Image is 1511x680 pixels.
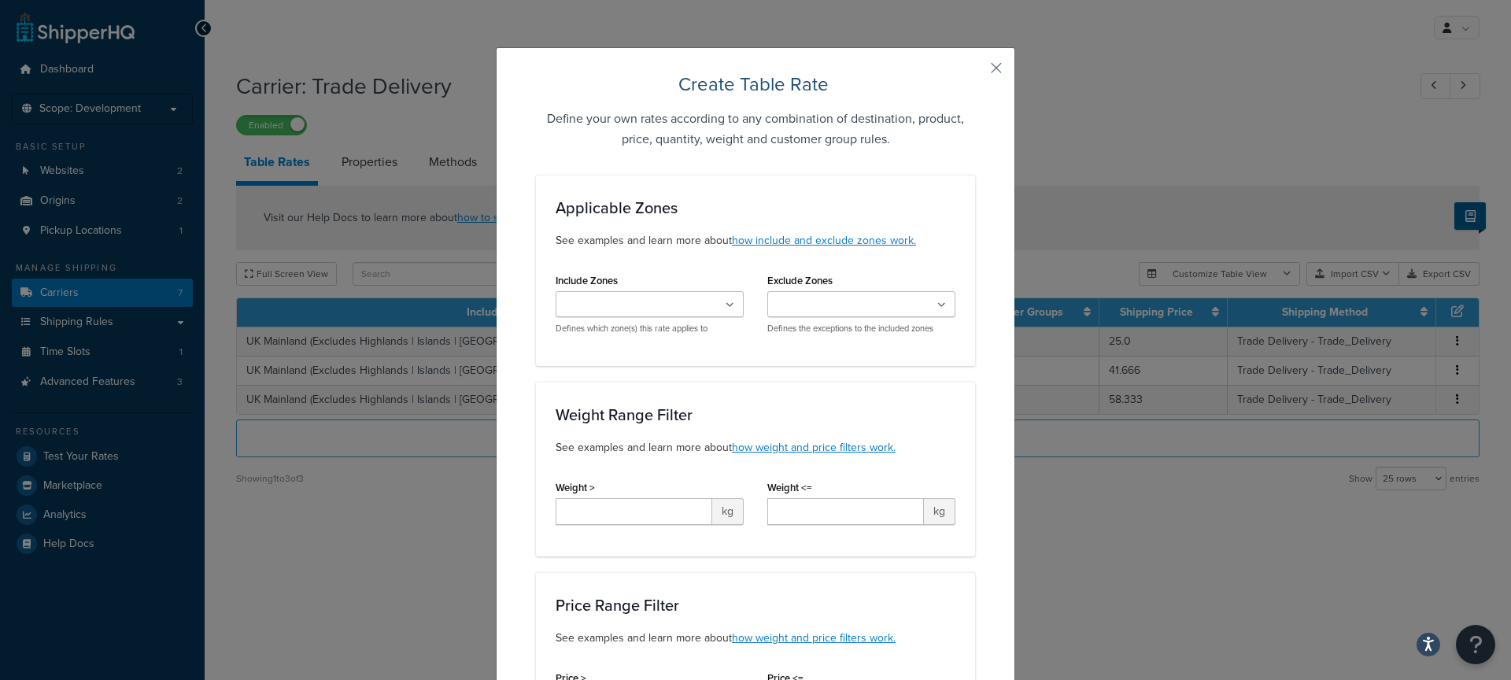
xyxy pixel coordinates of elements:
[536,109,975,150] h5: Define your own rates according to any combination of destination, product, price, quantity, weig...
[732,232,916,249] a: how include and exclude zones work.
[556,439,955,456] p: See examples and learn more about
[732,439,896,456] a: how weight and price filters work.
[767,323,955,334] p: Defines the exceptions to the included zones
[556,597,955,614] h3: Price Range Filter
[556,630,955,647] p: See examples and learn more about
[924,498,955,525] span: kg
[556,323,744,334] p: Defines which zone(s) this rate applies to
[556,275,618,286] label: Include Zones
[732,630,896,646] a: how weight and price filters work.
[712,498,744,525] span: kg
[556,232,955,249] p: See examples and learn more about
[556,406,955,423] h3: Weight Range Filter
[767,482,812,493] label: Weight <=
[536,72,975,97] h2: Create Table Rate
[556,482,595,493] label: Weight >
[767,275,833,286] label: Exclude Zones
[556,199,955,216] h3: Applicable Zones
